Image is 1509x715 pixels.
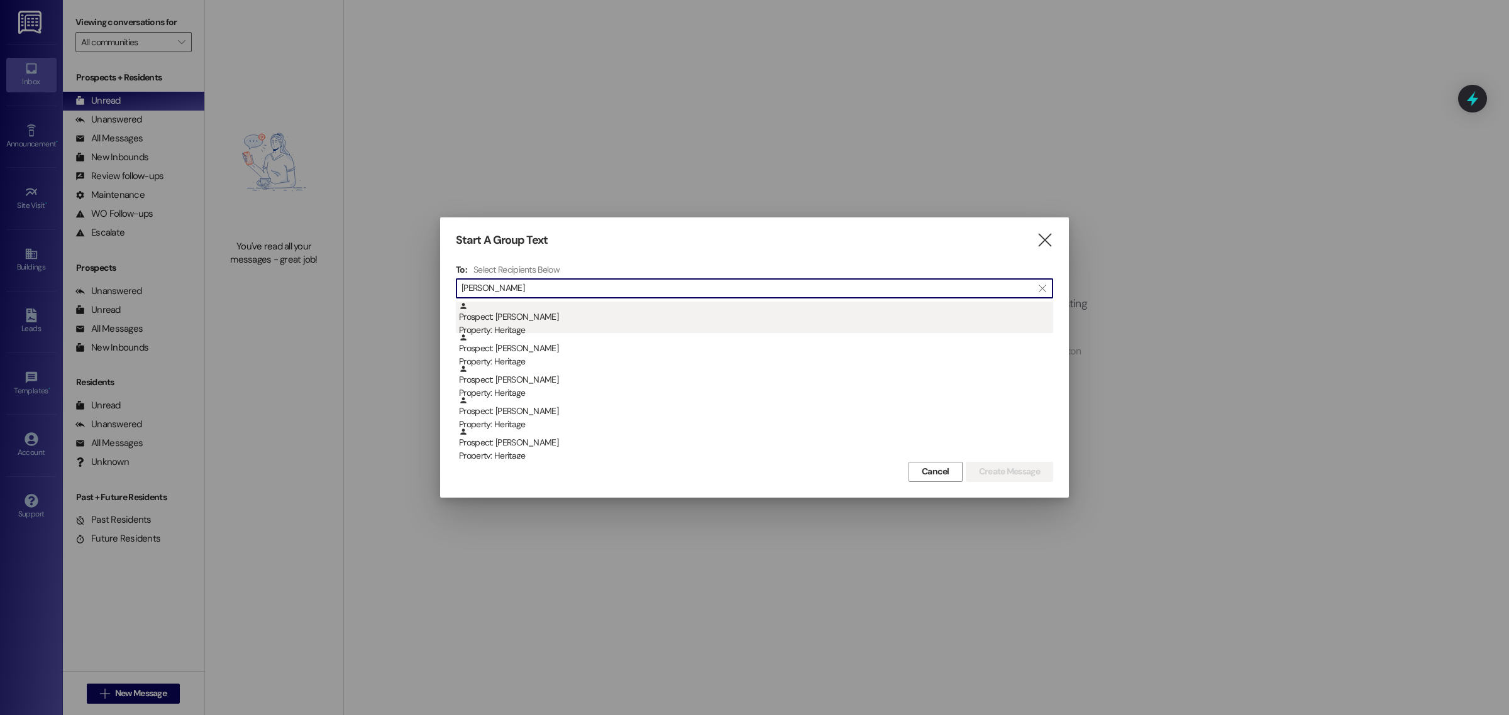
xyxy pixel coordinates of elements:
[456,302,1053,333] div: Prospect: [PERSON_NAME]Property: Heritage
[456,233,548,248] h3: Start A Group Text
[909,462,963,482] button: Cancel
[459,324,1053,337] div: Property: Heritage
[979,465,1040,478] span: Create Message
[459,364,1053,400] div: Prospect: [PERSON_NAME]
[473,264,560,275] h4: Select Recipients Below
[459,418,1053,431] div: Property: Heritage
[456,364,1053,396] div: Prospect: [PERSON_NAME]Property: Heritage
[456,333,1053,364] div: Prospect: [PERSON_NAME]Property: Heritage
[459,333,1053,369] div: Prospect: [PERSON_NAME]
[1039,283,1046,293] i: 
[456,396,1053,427] div: Prospect: [PERSON_NAME]Property: Heritage
[462,280,1032,297] input: Search for any contact or apartment
[459,396,1053,432] div: Prospect: [PERSON_NAME]
[459,449,1053,462] div: Property: Heritage
[456,427,1053,459] div: Prospect: [PERSON_NAME]Property: Heritage
[456,264,467,275] h3: To:
[922,465,949,478] span: Cancel
[1032,279,1053,298] button: Clear text
[459,427,1053,463] div: Prospect: [PERSON_NAME]
[459,386,1053,400] div: Property: Heritage
[459,355,1053,368] div: Property: Heritage
[1036,234,1053,247] i: 
[459,302,1053,337] div: Prospect: [PERSON_NAME]
[966,462,1053,482] button: Create Message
